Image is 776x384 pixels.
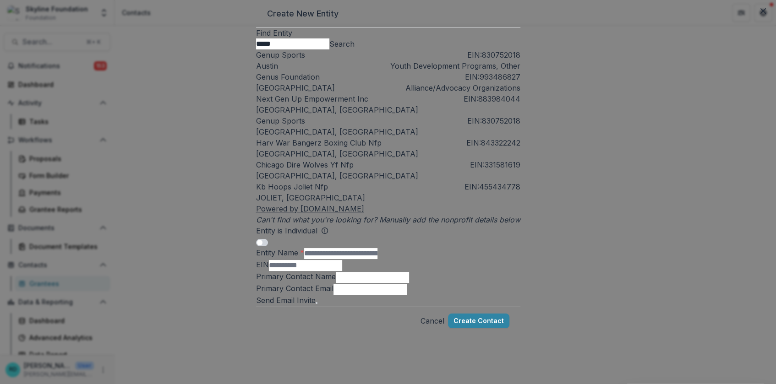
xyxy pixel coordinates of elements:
[466,137,520,148] span: EIN: 843322242
[256,296,316,305] label: Send Email Invite
[256,93,368,104] p: Next Gen Up Empowerment Inc
[256,71,320,82] p: Genus Foundation
[465,181,520,192] span: EIN: 455434778
[756,4,771,18] button: Close
[390,60,520,71] p: Youth Development Programs, Other
[256,284,333,293] label: Primary Contact Email
[256,159,520,181] div: Chicago Dire Wolves Yf NfpEIN:331581619[GEOGRAPHIC_DATA], [GEOGRAPHIC_DATA]
[256,71,520,93] div: Genus FoundationEIN:993486827[GEOGRAPHIC_DATA]Alliance/Advocacy Organizations
[405,82,520,93] p: Alliance/Advocacy Organizations
[301,204,364,213] a: [DOMAIN_NAME]
[256,248,304,257] label: Entity Name
[256,272,336,281] label: Primary Contact Name
[256,126,418,137] p: [GEOGRAPHIC_DATA], [GEOGRAPHIC_DATA]
[256,93,520,115] div: Next Gen Up Empowerment IncEIN:883984044[GEOGRAPHIC_DATA], [GEOGRAPHIC_DATA]
[256,181,328,192] p: Kb Hoops Joliet Nfp
[256,170,418,181] p: [GEOGRAPHIC_DATA], [GEOGRAPHIC_DATA]
[256,181,520,203] div: Kb Hoops Joliet NfpEIN:455434778JOLIET, [GEOGRAPHIC_DATA]
[256,215,520,224] i: Can't find what you're looking for? Manually add the nonprofit details below
[256,49,305,60] p: Genup Sports
[256,60,278,71] p: Austin
[448,314,509,328] button: Create Contact
[256,204,364,213] u: Powered by
[256,137,382,148] p: Harv War Bangerz Boxing Club Nfp
[256,159,354,170] p: Chicago Dire Wolves Yf Nfp
[256,28,292,38] label: Find Entity
[467,49,520,60] span: EIN: 830752018
[464,93,520,104] span: EIN: 883984044
[256,260,269,269] label: EIN
[256,82,335,93] p: [GEOGRAPHIC_DATA]
[256,148,418,159] p: [GEOGRAPHIC_DATA], [GEOGRAPHIC_DATA]
[256,104,418,115] p: [GEOGRAPHIC_DATA], [GEOGRAPHIC_DATA]
[256,49,520,71] div: Genup SportsEIN:830752018AustinYouth Development Programs, Other
[256,137,520,159] div: Harv War Bangerz Boxing Club NfpEIN:843322242[GEOGRAPHIC_DATA], [GEOGRAPHIC_DATA]
[465,71,520,82] span: EIN: 993486827
[256,225,317,236] p: Entity is Individual
[256,115,305,126] p: Genup Sports
[470,159,520,170] span: EIN: 331581619
[256,192,365,203] p: JOLIET, [GEOGRAPHIC_DATA]
[329,38,355,49] button: Search
[421,314,444,328] button: Cancel
[256,115,520,137] div: Genup SportsEIN:830752018[GEOGRAPHIC_DATA], [GEOGRAPHIC_DATA]
[467,115,520,126] span: EIN: 830752018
